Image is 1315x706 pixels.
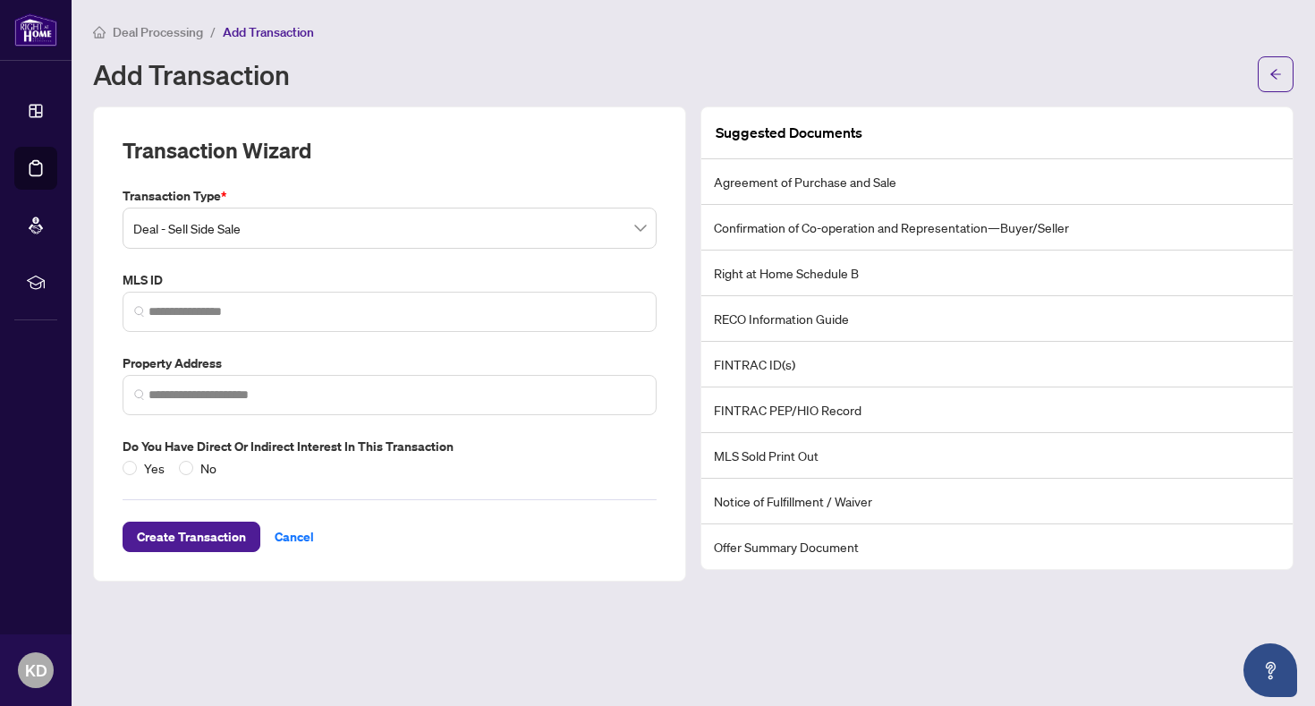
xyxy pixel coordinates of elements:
img: logo [14,13,57,47]
li: FINTRAC PEP/HIO Record [701,387,1293,433]
h1: Add Transaction [93,60,290,89]
li: RECO Information Guide [701,296,1293,342]
button: Open asap [1243,643,1297,697]
li: Agreement of Purchase and Sale [701,159,1293,205]
button: Create Transaction [123,522,260,552]
li: / [210,21,216,42]
span: Yes [137,458,172,478]
span: Deal Processing [113,24,203,40]
li: FINTRAC ID(s) [701,342,1293,387]
img: search_icon [134,389,145,400]
span: Create Transaction [137,523,246,551]
h2: Transaction Wizard [123,136,311,165]
li: Offer Summary Document [701,524,1293,569]
label: Property Address [123,353,657,373]
article: Suggested Documents [716,122,862,144]
span: Add Transaction [223,24,314,40]
li: Right at Home Schedule B [701,251,1293,296]
span: No [193,458,224,478]
label: MLS ID [123,270,657,290]
span: arrow-left [1269,68,1282,81]
li: Notice of Fulfillment / Waiver [701,479,1293,524]
li: MLS Sold Print Out [701,433,1293,479]
span: home [93,26,106,38]
span: KD [25,658,47,683]
li: Confirmation of Co-operation and Representation—Buyer/Seller [701,205,1293,251]
span: Deal - Sell Side Sale [133,211,646,245]
label: Do you have direct or indirect interest in this transaction [123,437,657,456]
img: search_icon [134,306,145,317]
button: Cancel [260,522,328,552]
label: Transaction Type [123,186,657,206]
span: Cancel [275,523,314,551]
